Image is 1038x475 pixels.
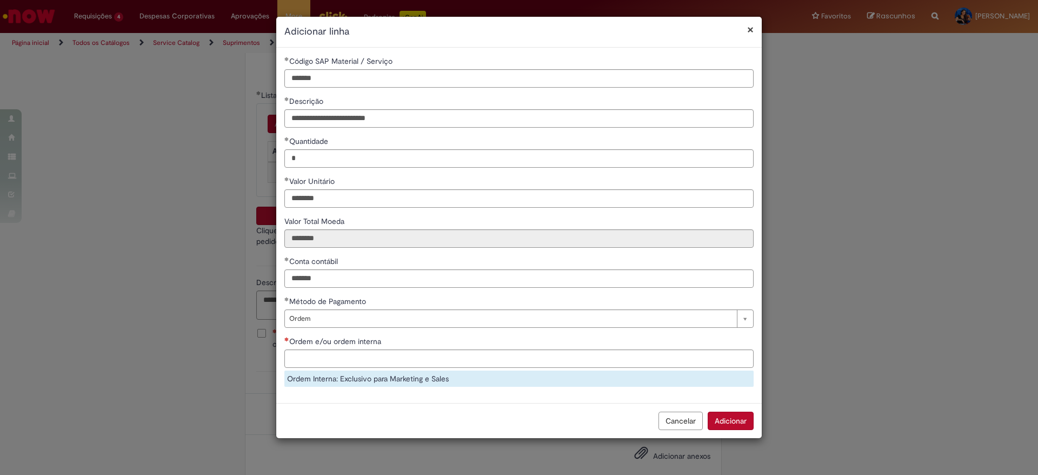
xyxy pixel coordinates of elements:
[284,371,754,387] div: Ordem Interna: Exclusivo para Marketing e Sales
[289,296,368,306] span: Método de Pagamento
[284,216,347,226] span: Somente leitura - Valor Total Moeda
[284,189,754,208] input: Valor Unitário
[747,24,754,35] button: Fechar modal
[284,177,289,181] span: Obrigatório Preenchido
[284,257,289,261] span: Obrigatório Preenchido
[284,337,289,341] span: Necessários
[284,57,289,61] span: Obrigatório Preenchido
[284,297,289,301] span: Obrigatório Preenchido
[284,229,754,248] input: Valor Total Moeda
[289,256,340,266] span: Conta contábil
[289,96,325,106] span: Descrição
[284,69,754,88] input: Código SAP Material / Serviço
[284,25,754,39] h2: Adicionar linha
[289,310,731,327] span: Ordem
[289,337,383,346] span: Ordem e/ou ordem interna
[289,176,337,186] span: Valor Unitário
[289,56,395,66] span: Código SAP Material / Serviço
[658,412,703,430] button: Cancelar
[284,269,754,288] input: Conta contábil
[284,109,754,128] input: Descrição
[284,97,289,101] span: Obrigatório Preenchido
[708,412,754,430] button: Adicionar
[289,136,330,146] span: Quantidade
[284,137,289,141] span: Obrigatório Preenchido
[284,149,754,168] input: Quantidade
[284,349,754,368] input: Ordem e/ou ordem interna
